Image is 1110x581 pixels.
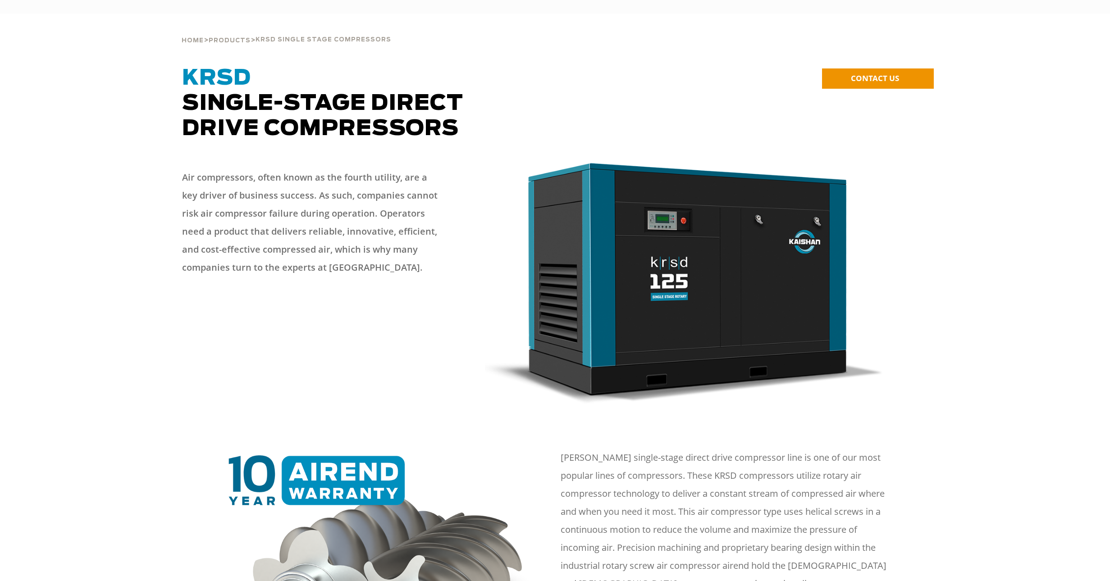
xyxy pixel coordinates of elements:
[182,68,251,89] span: KRSD
[209,38,251,44] span: Products
[182,14,391,48] div: > >
[182,68,463,140] span: Single-Stage Direct Drive Compressors
[256,37,391,43] span: krsd single stage compressors
[182,38,204,44] span: Home
[182,36,204,44] a: Home
[209,36,251,44] a: Products
[182,168,443,277] p: Air compressors, often known as the fourth utility, are a key driver of business success. As such...
[851,73,899,83] span: CONTACT US
[822,68,934,89] a: CONTACT US
[485,159,884,404] img: krsd125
